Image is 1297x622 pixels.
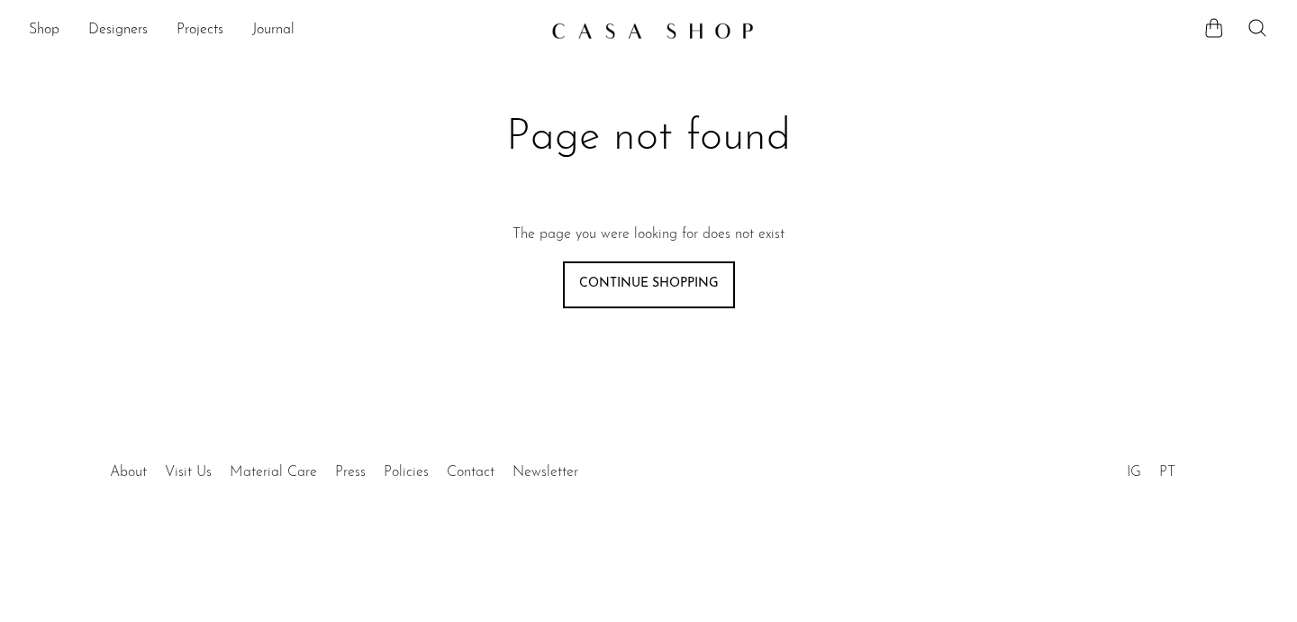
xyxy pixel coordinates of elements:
[252,19,295,42] a: Journal
[447,465,494,480] a: Contact
[29,15,537,46] nav: Desktop navigation
[165,465,212,480] a: Visit Us
[230,465,317,480] a: Material Care
[101,451,587,485] ul: Quick links
[110,465,147,480] a: About
[335,465,366,480] a: Press
[563,261,735,308] a: Continue shopping
[88,19,148,42] a: Designers
[362,110,935,166] h1: Page not found
[1118,451,1184,485] ul: Social Medias
[512,224,785,247] p: The page you were looking for does not exist
[1159,465,1175,480] a: PT
[29,19,59,42] a: Shop
[384,465,429,480] a: Policies
[29,15,537,46] ul: NEW HEADER MENU
[1127,465,1141,480] a: IG
[177,19,223,42] a: Projects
